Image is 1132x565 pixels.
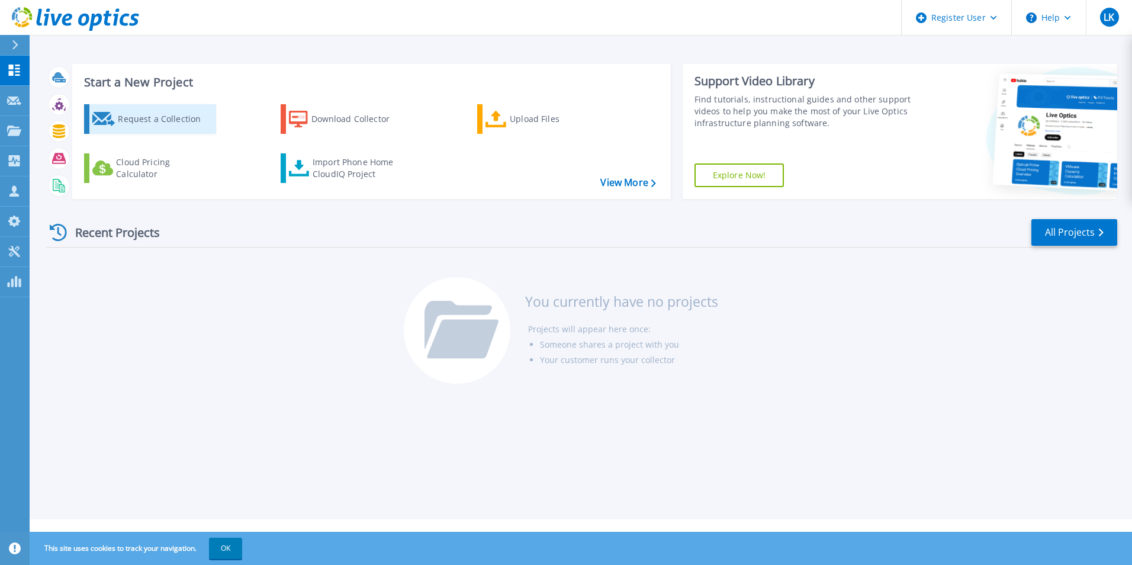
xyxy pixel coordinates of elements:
h3: You currently have no projects [525,295,718,308]
a: Upload Files [477,104,609,134]
li: Projects will appear here once: [528,322,718,337]
a: Explore Now! [694,163,784,187]
div: Download Collector [311,107,406,131]
span: This site uses cookies to track your navigation. [33,538,242,559]
a: Cloud Pricing Calculator [84,153,216,183]
li: Your customer runs your collector [540,352,718,368]
div: Recent Projects [46,218,176,247]
li: Someone shares a project with you [540,337,718,352]
h3: Start a New Project [84,76,655,89]
a: All Projects [1031,219,1117,246]
button: OK [209,538,242,559]
span: LK [1104,12,1114,22]
div: Import Phone Home CloudIQ Project [313,156,405,180]
div: Support Video Library [694,73,916,89]
div: Request a Collection [118,107,213,131]
div: Find tutorials, instructional guides and other support videos to help you make the most of your L... [694,94,916,129]
a: Request a Collection [84,104,216,134]
a: Download Collector [281,104,413,134]
div: Cloud Pricing Calculator [116,156,211,180]
a: View More [600,177,655,188]
div: Upload Files [510,107,604,131]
